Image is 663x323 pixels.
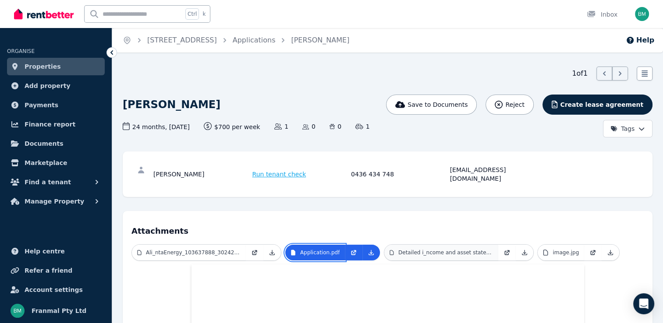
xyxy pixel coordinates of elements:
[542,95,652,115] button: Create lease agreement
[7,242,105,260] a: Help centre
[486,95,533,115] button: Reject
[384,245,498,260] a: Detailed i_ncome and asset statement.pdf
[25,100,58,110] span: Payments
[7,77,105,95] a: Add property
[505,100,524,109] span: Reject
[32,305,86,316] span: Franmal Pty Ltd
[7,48,35,54] span: ORGANISE
[345,245,362,260] a: Open in new Tab
[7,96,105,114] a: Payments
[112,28,360,53] nav: Breadcrumb
[300,249,340,256] p: Application.pdf
[153,165,250,183] div: [PERSON_NAME]
[450,165,546,183] div: [EMAIL_ADDRESS][DOMAIN_NAME]
[7,154,105,172] a: Marketplace
[25,265,72,276] span: Refer a friend
[7,281,105,298] a: Account settings
[7,173,105,191] button: Find a tenant
[123,98,220,112] h1: [PERSON_NAME]
[516,245,533,260] a: Download Attachment
[274,122,288,131] span: 1
[538,245,584,260] a: image.jpg
[302,122,316,131] span: 0
[7,193,105,210] button: Manage Property
[25,196,84,207] span: Manage Property
[603,120,652,137] button: Tags
[291,36,349,44] a: [PERSON_NAME]
[11,304,25,318] img: Franmal Pty Ltd
[7,116,105,133] a: Finance report
[185,8,199,20] span: Ctrl
[572,68,588,79] span: 1 of 1
[263,245,281,260] a: Download Attachment
[408,100,468,109] span: Save to Documents
[123,122,190,131] span: 24 months , [DATE]
[25,177,71,187] span: Find a tenant
[7,135,105,152] a: Documents
[25,61,61,72] span: Properties
[25,284,83,295] span: Account settings
[560,100,643,109] span: Create lease agreement
[635,7,649,21] img: Franmal Pty Ltd
[602,245,619,260] a: Download Attachment
[233,36,276,44] a: Applications
[587,10,617,19] div: Inbox
[25,119,75,130] span: Finance report
[362,245,380,260] a: Download Attachment
[25,158,67,168] span: Marketplace
[204,122,260,131] span: $700 per week
[25,246,65,256] span: Help centre
[498,245,516,260] a: Open in new Tab
[626,35,654,46] button: Help
[252,170,306,179] span: Run tenant check
[633,293,654,314] div: Open Intercom Messenger
[202,11,206,18] span: k
[285,245,345,260] a: Application.pdf
[25,81,71,91] span: Add property
[132,245,246,260] a: Ali_ntaEnergy_103637888_30242450.pdf
[25,138,64,149] span: Documents
[584,245,602,260] a: Open in new Tab
[131,220,644,237] h4: Attachments
[398,249,493,256] p: Detailed i_ncome and asset statement.pdf
[146,249,241,256] p: Ali_ntaEnergy_103637888_30242450.pdf
[330,122,341,131] span: 0
[246,245,263,260] a: Open in new Tab
[351,165,447,183] div: 0436 434 748
[14,7,74,21] img: RentBetter
[7,58,105,75] a: Properties
[610,124,635,133] span: Tags
[147,36,217,44] a: [STREET_ADDRESS]
[355,122,369,131] span: 1
[7,262,105,279] a: Refer a friend
[386,95,477,115] button: Save to Documents
[553,249,579,256] p: image.jpg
